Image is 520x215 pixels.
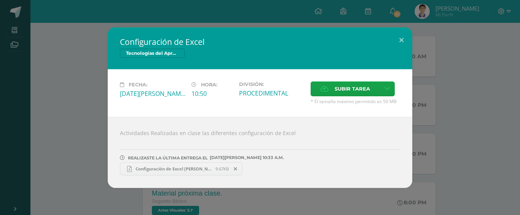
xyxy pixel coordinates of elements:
button: Close (Esc) [391,27,412,53]
h2: Configuración de Excel [120,37,400,47]
span: REALIZASTE LA ÚLTIMA ENTREGA EL [128,155,208,161]
span: Remover entrega [229,165,242,173]
a: Configuración de Excel [PERSON_NAME] 2.1.xlsx 9.67KB [120,162,242,175]
label: División: [239,81,305,87]
span: 9.67KB [215,166,229,172]
div: [DATE][PERSON_NAME] [120,89,185,98]
span: Fecha: [129,82,147,88]
span: Hora: [201,82,217,88]
div: Actividades Realizadas en clase las diferentes configuración de Excel [108,117,412,188]
span: Configuración de Excel [PERSON_NAME] 2.1.xlsx [132,166,215,172]
span: Tecnologías del Aprendizaje y la Comunicación [120,49,185,58]
div: 10:50 [191,89,233,98]
span: * El tamaño máximo permitido es 50 MB [311,98,400,105]
div: PROCEDIMENTAL [239,89,305,97]
span: Subir tarea [335,82,370,96]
